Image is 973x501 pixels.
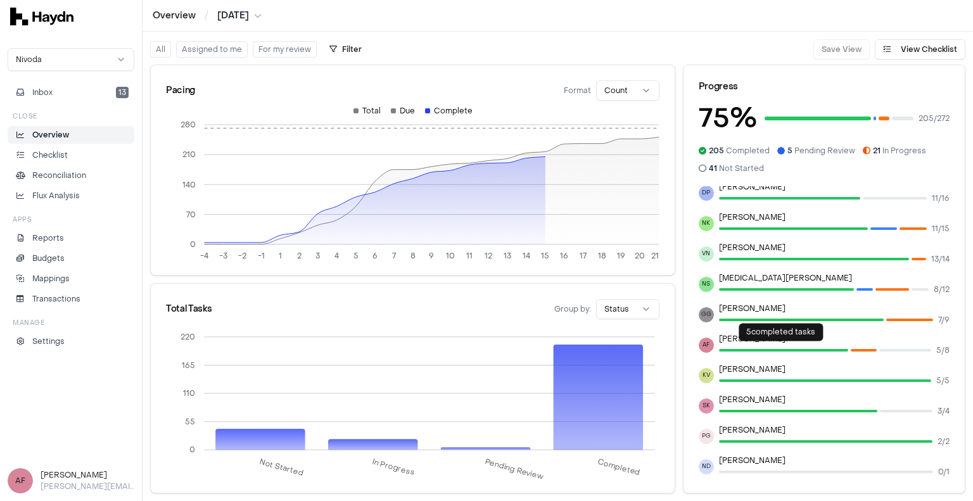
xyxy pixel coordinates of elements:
button: View Checklist [875,39,965,60]
p: Checklist [32,149,68,161]
tspan: 19 [617,251,625,261]
tspan: 20 [635,251,645,261]
tspan: 11 [466,251,473,261]
h3: Apps [13,215,32,224]
tspan: 165 [182,360,196,370]
p: [PERSON_NAME] [719,212,950,222]
span: 2 / 2 [938,436,950,447]
div: Total [353,106,381,116]
tspan: -3 [219,251,227,261]
span: NS [699,277,714,292]
tspan: Not Started [258,457,305,478]
span: 205 [709,146,724,156]
p: Transactions [32,293,80,305]
div: Progress [699,80,950,93]
a: Checklist [8,146,134,164]
p: [PERSON_NAME] [719,364,950,374]
tspan: 21 [651,251,659,261]
tspan: 10 [446,251,455,261]
span: 5 / 8 [936,345,950,355]
span: 205 / 272 [919,113,950,124]
p: [PERSON_NAME] [719,395,950,405]
tspan: 55 [186,417,196,427]
span: DP [699,186,714,201]
span: KV [699,368,714,383]
span: 13 / 14 [931,254,950,264]
tspan: 12 [485,251,492,261]
div: Complete [425,106,473,116]
span: GG [699,307,714,322]
p: [MEDICAL_DATA][PERSON_NAME] [719,273,950,283]
tspan: 16 [560,251,568,261]
p: Settings [32,336,65,347]
span: 5 / 5 [936,376,950,386]
tspan: 110 [184,388,196,398]
span: ND [699,459,714,474]
tspan: 280 [181,120,196,130]
button: [DATE] [217,10,262,22]
span: [DATE] [217,10,249,22]
nav: breadcrumb [153,10,262,22]
tspan: Pending Review [485,457,545,482]
tspan: 5 [353,251,359,261]
tspan: 4 [334,251,339,261]
tspan: 70 [186,210,196,220]
tspan: 140 [182,180,196,190]
button: All [150,41,171,58]
button: Assigned to me [176,41,248,58]
a: Transactions [8,290,134,308]
span: Not Started [709,163,764,174]
tspan: 210 [182,149,196,160]
span: 3 / 4 [938,406,950,416]
span: Completed [709,146,770,156]
div: Total Tasks [166,303,212,315]
p: [PERSON_NAME] [719,455,950,466]
a: Overview [8,126,134,144]
p: [PERSON_NAME][EMAIL_ADDRESS][DOMAIN_NAME] [41,481,134,492]
span: 11 / 16 [932,193,950,203]
button: Inbox13 [8,84,134,101]
a: Reconciliation [8,167,134,184]
p: [PERSON_NAME] [719,425,950,435]
span: 8 / 12 [934,284,950,295]
a: Budgets [8,250,134,267]
span: 11 / 15 [932,224,950,234]
div: Pacing [166,84,195,97]
tspan: 7 [392,251,396,261]
span: 41 [709,163,717,174]
tspan: 220 [181,332,196,342]
tspan: 9 [429,251,434,261]
span: In Progress [873,146,926,156]
div: Due [391,106,415,116]
p: [PERSON_NAME] [719,303,950,314]
span: Pending Review [787,146,855,156]
span: AF [8,468,33,493]
button: For my review [253,41,317,58]
tspan: 15 [541,251,549,261]
tspan: -2 [238,251,246,261]
tspan: 1 [279,251,282,261]
a: Settings [8,333,134,350]
tspan: 8 [410,251,415,261]
tspan: 6 [372,251,378,261]
tspan: 0 [190,239,196,250]
tspan: 2 [297,251,302,261]
p: [PERSON_NAME] [719,334,950,344]
span: VN [699,246,714,262]
p: Flux Analysis [32,190,80,201]
tspan: Completed [597,457,642,478]
button: Filter [322,39,369,60]
tspan: 18 [598,251,606,261]
p: Overview [32,129,69,141]
img: svg+xml,%3c [10,8,73,25]
p: Mappings [32,273,70,284]
tspan: 0 [190,445,196,455]
span: 7 / 9 [938,315,950,325]
tspan: -1 [258,251,265,261]
tspan: 17 [580,251,587,261]
span: Group by: [554,304,591,314]
span: / [202,9,211,22]
tspan: 14 [523,251,530,261]
p: Reconciliation [32,170,86,181]
span: AF [699,338,714,353]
